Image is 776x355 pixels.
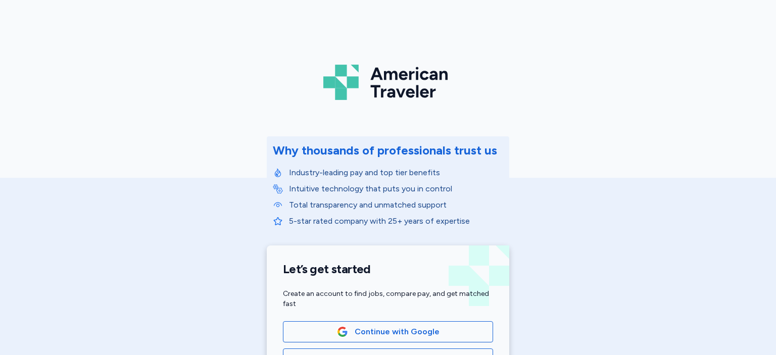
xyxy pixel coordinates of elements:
[273,142,497,159] div: Why thousands of professionals trust us
[283,321,493,342] button: Google LogoContinue with Google
[283,289,493,309] div: Create an account to find jobs, compare pay, and get matched fast
[289,215,503,227] p: 5-star rated company with 25+ years of expertise
[337,326,348,337] img: Google Logo
[289,183,503,195] p: Intuitive technology that puts you in control
[355,326,440,338] span: Continue with Google
[289,199,503,211] p: Total transparency and unmatched support
[283,262,493,277] h1: Let’s get started
[323,61,453,104] img: Logo
[289,167,503,179] p: Industry-leading pay and top tier benefits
